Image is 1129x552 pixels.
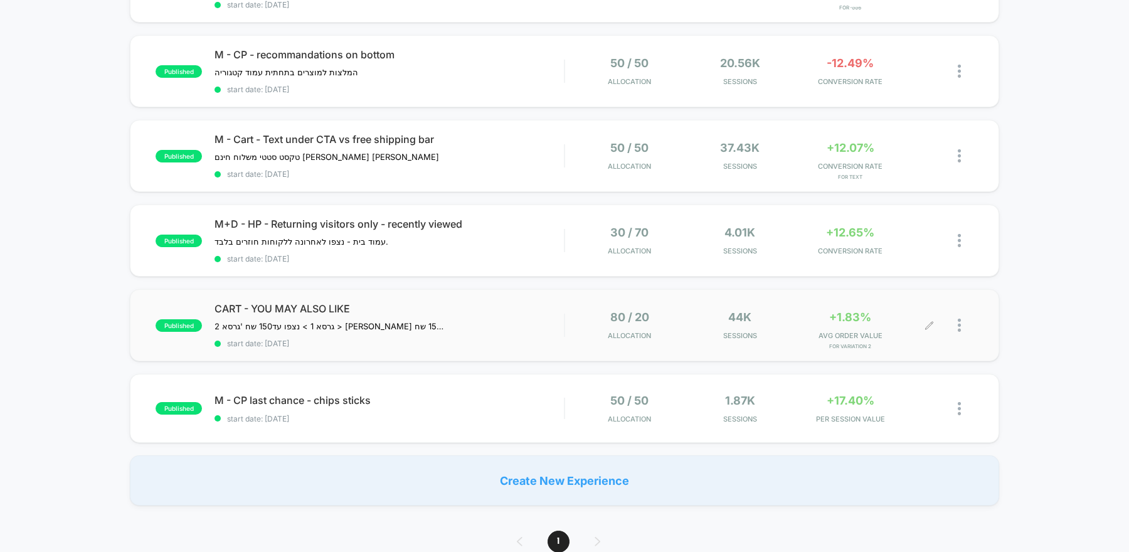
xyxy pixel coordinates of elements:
span: Allocation [608,247,651,255]
span: +17.40% [827,394,874,407]
span: Sessions [688,331,792,340]
span: start date: [DATE] [215,339,564,348]
span: M - CP - recommandations on bottom [215,48,564,61]
span: Allocation [608,162,651,171]
span: published [156,402,202,415]
span: 50 / 50 [610,141,649,154]
span: CONVERSION RATE [798,77,903,86]
span: 4.01k [724,226,755,239]
span: CART - YOU MAY ALSO LIKE [215,302,564,315]
span: for Variation 2 [798,343,903,349]
img: close [958,234,961,247]
span: start date: [DATE] [215,169,564,179]
span: for text [798,174,903,180]
div: Create New Experience [130,455,999,506]
span: start date: [DATE] [215,85,564,94]
span: start date: [DATE] [215,414,564,423]
span: start date: [DATE] [215,254,564,263]
span: טקסט סטטי משלוח חינם [PERSON_NAME] [PERSON_NAME] [215,152,439,162]
span: עמוד בית - נצפו לאחרונה ללקוחות חוזרים בלבד. [215,236,388,247]
span: published [156,235,202,247]
span: M - Cart - Text under CTA vs free shipping bar [215,133,564,146]
span: published [156,65,202,78]
span: Allocation [608,77,651,86]
span: +1.83% [829,310,871,324]
span: +12.65% [826,226,874,239]
span: 30 / 70 [610,226,649,239]
span: published [156,319,202,332]
span: 44k [728,310,751,324]
span: Allocation [608,415,651,423]
span: Allocation [608,331,651,340]
span: 1.87k [725,394,755,407]
span: 50 / 50 [610,56,649,70]
span: CONVERSION RATE [798,162,903,171]
span: M+D - HP - Returning visitors only - recently viewed [215,218,564,230]
span: -12.49% [827,56,874,70]
span: Sessions [688,162,792,171]
span: 50 / 50 [610,394,649,407]
span: M - CP last chance - chips sticks [215,394,564,406]
span: Sessions [688,77,792,86]
span: published [156,150,202,162]
span: for סטטי [798,4,903,11]
span: AVG ORDER VALUE [798,331,903,340]
img: close [958,149,961,162]
img: close [958,402,961,415]
span: +12.07% [827,141,874,154]
img: close [958,65,961,78]
span: המלצות למוצרים בתחתית עמוד קטגוריה [215,67,361,77]
span: PER SESSION VALUE [798,415,903,423]
span: Sessions [688,415,792,423]
span: 80 / 20 [610,310,649,324]
span: Sessions [688,247,792,255]
span: גרסא 1 > נצפו עד150 שח 'גרסא 2 > [PERSON_NAME] עד 150 שח [215,321,447,331]
span: CONVERSION RATE [798,247,903,255]
span: 37.43k [720,141,760,154]
img: close [958,319,961,332]
span: 20.56k [720,56,760,70]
